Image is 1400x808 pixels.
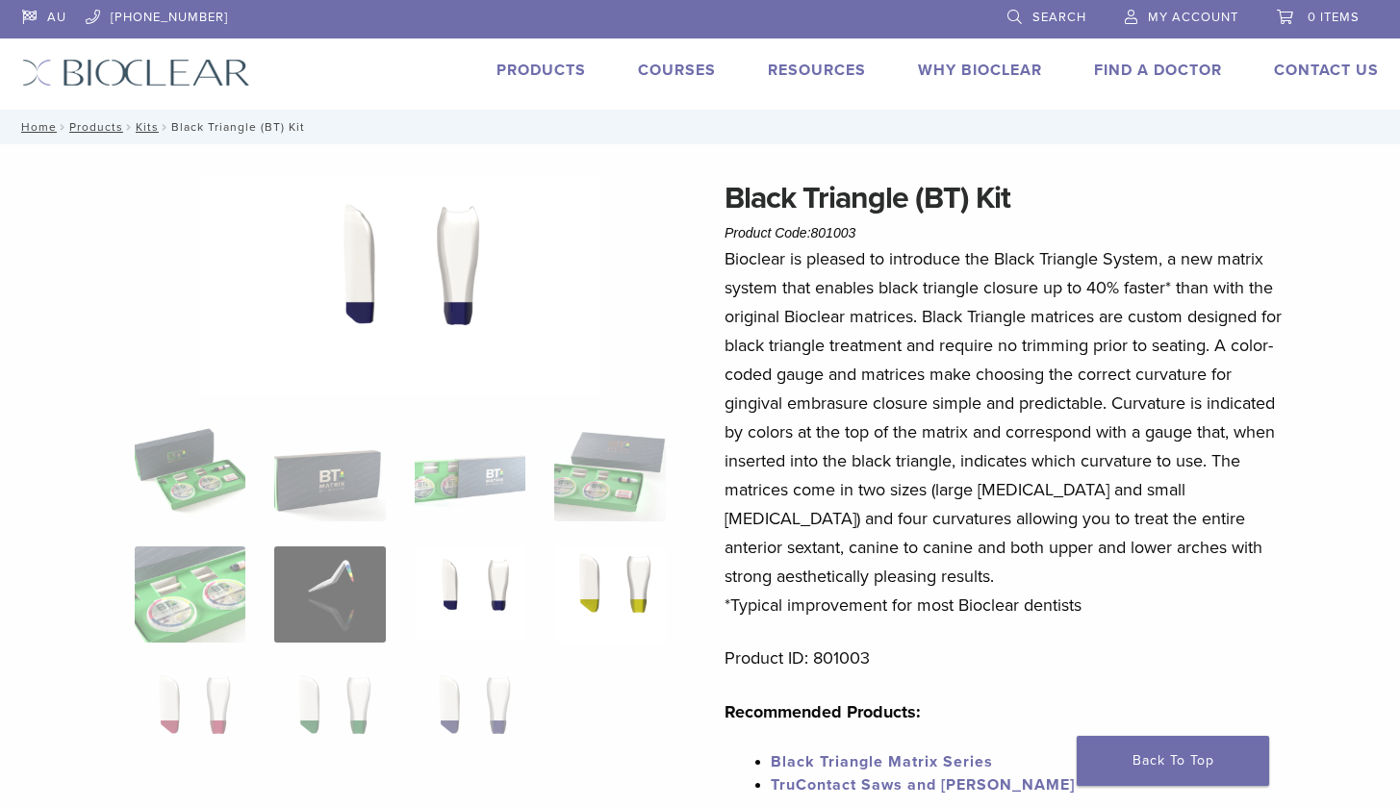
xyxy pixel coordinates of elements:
span: 801003 [811,225,856,240]
img: Black Triangle (BT) Kit - Image 5 [135,546,245,643]
img: Black Triangle (BT) Kit - Image 6 [274,546,385,643]
a: Products [69,120,123,134]
a: Find A Doctor [1094,61,1222,80]
span: Search [1032,10,1086,25]
a: Contact Us [1274,61,1379,80]
img: Black Triangle (BT) Kit - Image 9 [135,668,245,764]
a: Kits [136,120,159,134]
img: Black Triangle (BT) Kit - Image 3 [415,425,525,521]
img: Black Triangle (BT) Kit - Image 10 [274,668,385,764]
img: Intro-Black-Triangle-Kit-6-Copy-e1548792917662-324x324.jpg [135,425,245,521]
span: / [123,122,136,132]
a: Black Triangle Matrix Series [771,752,993,771]
span: My Account [1148,10,1238,25]
img: Black Triangle (BT) Kit - Image 4 [554,425,665,521]
span: / [159,122,171,132]
a: TruContact Saws and [PERSON_NAME] [771,775,1075,795]
a: Resources [768,61,866,80]
img: Black Triangle (BT) Kit - Image 8 [554,546,665,643]
h1: Black Triangle (BT) Kit [725,175,1290,221]
img: Black Triangle (BT) Kit - Image 2 [274,425,385,521]
span: 0 items [1308,10,1360,25]
nav: Black Triangle (BT) Kit [8,110,1393,144]
img: Bioclear [22,59,250,87]
img: Black Triangle (BT) Kit - Image 7 [200,175,600,400]
a: Home [15,120,57,134]
a: Products [496,61,586,80]
span: / [57,122,69,132]
p: Bioclear is pleased to introduce the Black Triangle System, a new matrix system that enables blac... [725,244,1290,619]
strong: Recommended Products: [725,701,921,722]
span: Product Code: [725,225,855,240]
a: Courses [638,61,716,80]
a: Why Bioclear [918,61,1042,80]
a: Back To Top [1077,736,1269,786]
img: Black Triangle (BT) Kit - Image 7 [415,546,525,643]
p: Product ID: 801003 [725,644,1290,672]
img: Black Triangle (BT) Kit - Image 11 [415,668,525,764]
